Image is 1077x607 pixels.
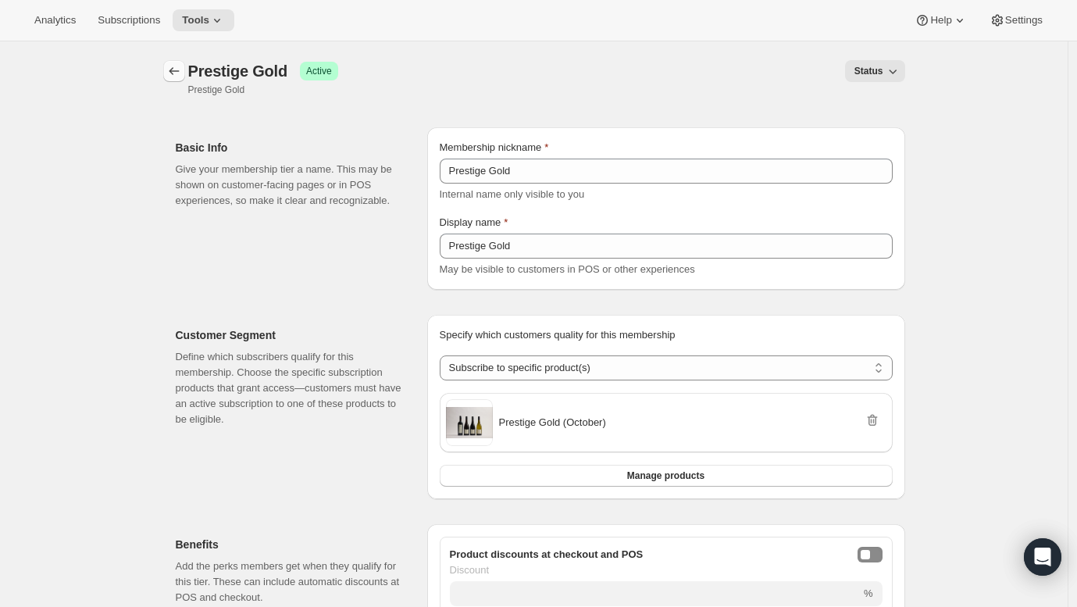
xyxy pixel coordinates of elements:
[1024,538,1061,576] div: Open Intercom Messenger
[163,60,185,82] button: Memberships
[188,62,338,80] div: Prestige Gold
[627,470,704,482] span: Manage products
[930,14,951,27] span: Help
[34,14,76,27] span: Analytics
[176,162,402,209] p: Give your membership tier a name. This may be shown on customer-facing pages or in POS experience...
[864,587,873,599] span: %
[306,65,332,77] span: Active
[176,349,402,427] p: Define which subscribers qualify for this membership. Choose the specific subscription products t...
[188,84,344,96] p: Prestige Gold
[1005,14,1043,27] span: Settings
[905,9,976,31] button: Help
[88,9,169,31] button: Subscriptions
[845,60,905,82] button: Status
[440,159,893,184] input: Enter internal name
[440,263,695,275] span: May be visible to customers in POS or other experiences
[861,409,883,431] button: Remove
[176,327,402,343] h2: Customer Segment
[182,14,209,27] span: Tools
[440,327,893,343] p: Specify which customers quality for this membership
[440,141,542,153] span: Membership nickname
[499,415,606,430] span: Prestige Gold (October)
[440,216,501,228] span: Display name
[25,9,85,31] button: Analytics
[176,559,402,605] p: Add the perks members get when they qualify for this tier. These can include automatic discounts ...
[450,547,644,562] span: Product discounts at checkout and POS
[858,547,883,562] button: onlineDiscountEnabled
[440,465,893,487] button: Manage products
[440,188,585,200] span: Internal name only visible to you
[450,564,490,576] span: Discount
[98,14,160,27] span: Subscriptions
[176,537,402,552] h2: Benefits
[440,234,893,259] input: Enter display name
[980,9,1052,31] button: Settings
[173,9,234,31] button: Tools
[176,140,402,155] h2: Basic Info
[854,65,883,77] span: Status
